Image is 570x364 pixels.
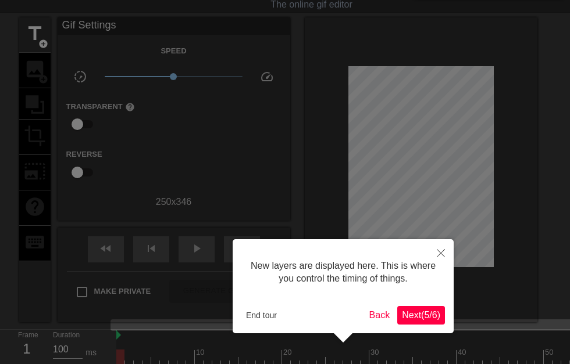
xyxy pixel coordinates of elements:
div: New layers are displayed here. This is where you control the timing of things. [241,248,445,297]
span: Next ( 5 / 6 ) [402,310,440,320]
button: End tour [241,307,282,324]
button: Close [428,239,454,266]
button: Back [365,306,395,325]
button: Next [397,306,445,325]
